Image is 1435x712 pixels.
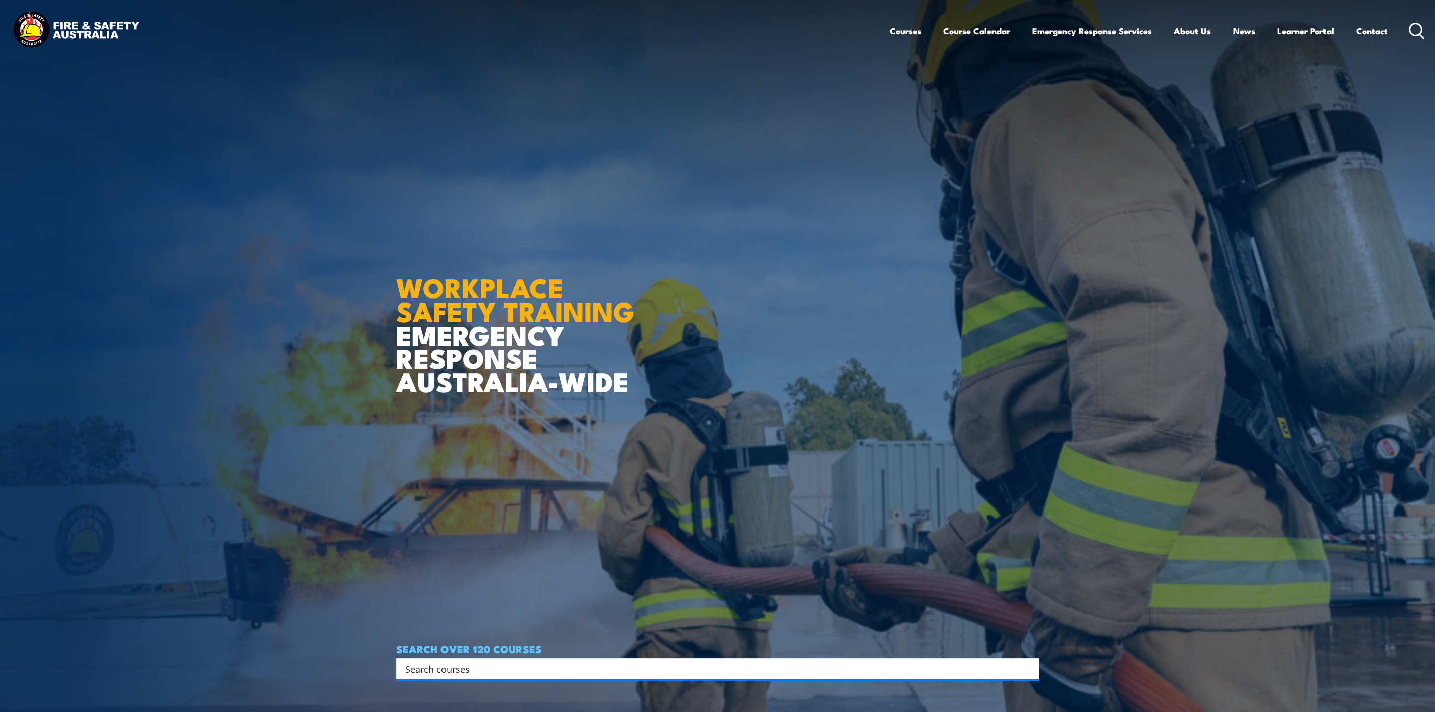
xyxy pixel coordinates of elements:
[943,18,1010,44] a: Course Calendar
[405,661,1017,676] input: Search input
[396,250,642,393] h1: EMERGENCY RESPONSE AUSTRALIA-WIDE
[1356,18,1388,44] a: Contact
[407,662,1019,676] form: Search form
[1022,662,1036,676] button: Search magnifier button
[1032,18,1152,44] a: Emergency Response Services
[396,643,1039,654] h4: SEARCH OVER 120 COURSES
[396,266,634,331] strong: WORKPLACE SAFETY TRAINING
[1174,18,1211,44] a: About Us
[1233,18,1255,44] a: News
[890,18,921,44] a: Courses
[1277,18,1334,44] a: Learner Portal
